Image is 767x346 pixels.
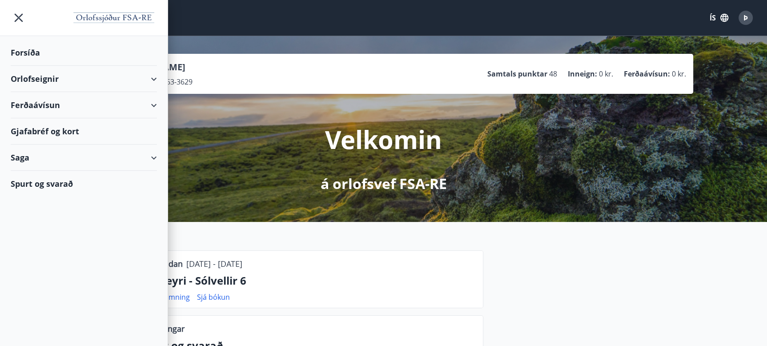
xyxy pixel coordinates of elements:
div: Saga [11,145,157,171]
span: 170163-3629 [150,77,193,87]
p: á orlofsvef FSA-RE [321,174,447,193]
p: Velkomin [325,122,442,156]
p: Upplýsingar [140,323,185,334]
button: Þ [735,7,756,28]
span: 0 kr. [672,69,686,79]
p: Samtals punktar [487,69,547,79]
button: ÍS [705,10,733,26]
p: [DATE] - [DATE] [186,258,242,270]
div: Orlofseignir [11,66,157,92]
div: Forsíða [11,40,157,66]
span: 48 [549,69,557,79]
p: Akureyri - Sólvellir 6 [140,273,476,288]
button: menu [11,10,27,26]
span: Þ [743,13,748,23]
div: Spurt og svarað [11,171,157,197]
p: Ferðaávísun : [624,69,670,79]
img: union_logo [71,10,157,28]
div: Gjafabréf og kort [11,118,157,145]
div: Ferðaávísun [11,92,157,118]
span: 0 kr. [599,69,613,79]
a: Sjá bókun [197,292,230,302]
p: Inneign : [568,69,597,79]
a: Sækja samning [140,292,190,302]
